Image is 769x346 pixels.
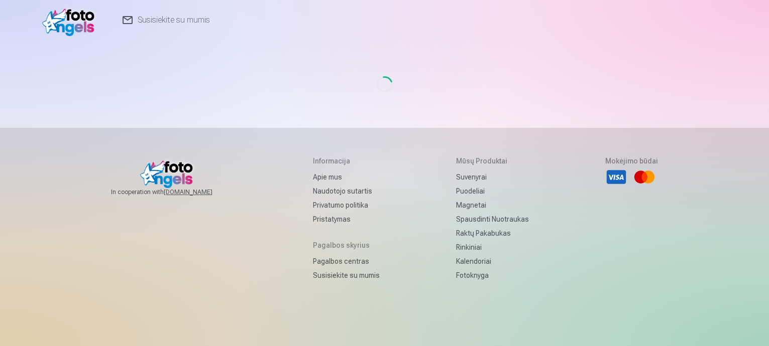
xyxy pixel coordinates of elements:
[111,188,237,196] span: In cooperation with
[605,166,627,188] li: Visa
[456,254,529,268] a: Kalendoriai
[313,170,380,184] a: Apie mus
[313,268,380,282] a: Susisiekite su mumis
[456,226,529,240] a: Raktų pakabukas
[313,156,380,166] h5: Informacija
[313,254,380,268] a: Pagalbos centras
[313,212,380,226] a: Pristatymas
[313,198,380,212] a: Privatumo politika
[164,188,237,196] a: [DOMAIN_NAME]
[456,184,529,198] a: Puodeliai
[605,156,658,166] h5: Mokėjimo būdai
[313,240,380,250] h5: Pagalbos skyrius
[633,166,655,188] li: Mastercard
[313,184,380,198] a: Naudotojo sutartis
[456,198,529,212] a: Magnetai
[456,156,529,166] h5: Mūsų produktai
[456,170,529,184] a: Suvenyrai
[42,4,100,36] img: /v1
[456,212,529,226] a: Spausdinti nuotraukas
[456,268,529,282] a: Fotoknyga
[456,240,529,254] a: Rinkiniai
